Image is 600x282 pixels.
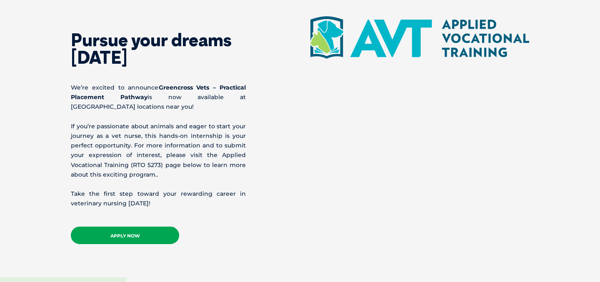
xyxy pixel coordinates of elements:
[71,31,246,66] h2: Pursue your dreams [DATE]
[71,189,246,208] p: Take the first step toward your rewarding career in veterinary nursing [DATE]!
[71,84,246,101] b: Greencross Vets – Practical Placement Pathway
[71,83,246,112] p: We’re excited to announce is now available at [GEOGRAPHIC_DATA] locations near you!
[71,122,246,180] p: If you’re passionate about animals and eager to start your journey as a vet nurse, this hands-on ...
[71,227,179,244] a: APPLY NOW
